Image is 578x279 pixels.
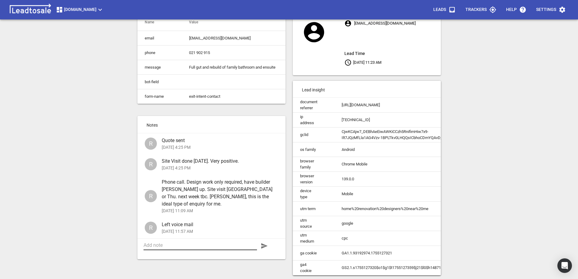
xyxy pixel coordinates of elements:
[56,6,104,13] span: [DOMAIN_NAME]
[293,216,334,231] td: utm source
[334,202,459,216] td: home%20renovation%20designers%20near%20me
[182,14,285,31] th: Value
[162,228,273,235] p: [DATE] 11:57 AM
[557,258,572,273] div: Open Intercom Messenger
[162,144,273,151] p: [DATE] 4:25 PM
[162,165,273,171] p: [DATE] 4:25 PM
[182,46,285,60] td: 021 902 915
[137,89,182,104] td: form-name
[334,216,459,231] td: google
[145,158,157,170] div: Ross Dustin
[293,260,334,275] td: ga4 cookie
[293,172,334,187] td: browser version
[7,4,53,16] img: logo
[334,98,459,113] td: [URL][DOMAIN_NAME]
[182,31,285,46] td: [EMAIL_ADDRESS][DOMAIN_NAME]
[334,113,459,128] td: [TECHNICAL_ID]
[433,7,446,13] p: Leads
[162,179,273,208] span: Phone call. Design work only required, have builder [PERSON_NAME] up. Site visit [GEOGRAPHIC_DATA...
[293,187,334,202] td: device type
[334,157,459,172] td: Chrome Mobile
[506,7,517,13] p: Help
[293,128,334,142] td: gclid
[334,260,459,275] td: GS2.1.s1755127320$o1$g1$t1755127359$j21$l0$h1487109092
[293,142,334,157] td: os family
[334,172,459,187] td: 139.0.0
[137,75,182,89] td: bot-field
[293,113,334,128] td: ip address
[162,137,273,144] span: Quote sent
[293,231,334,246] td: utm medium
[344,59,352,66] svg: Your local time
[334,128,459,142] td: CjwKCAjw7_DEBhAeEiwAWKiCCzh5RnifimHiw7x9-Ilt7JQzMfLla1AG4Vzv-1BPLTkv0LHQQsICbhoCDmYQAvD_BwE
[465,7,487,13] p: Trackers
[293,202,334,216] td: utm term
[182,89,285,104] td: exit-intent-contact
[145,190,157,202] div: Ross Dustin
[137,60,182,75] td: message
[53,4,106,16] button: [DOMAIN_NAME]
[137,116,286,133] p: Notes
[293,98,334,113] td: document referrer
[137,14,182,31] th: Name
[334,142,459,157] td: Android
[334,231,459,246] td: cpc
[137,31,182,46] td: email
[334,246,459,260] td: GA1.1.93192974.1755127321
[536,7,556,13] p: Settings
[145,222,157,234] div: Ross Dustin
[162,221,273,228] span: Left voice mail
[344,18,441,68] p: [EMAIL_ADDRESS][DOMAIN_NAME] [DATE] 11:23 AM
[162,158,273,165] span: Site Visit done [DATE]. Very positive.
[334,187,459,202] td: Mobile
[137,46,182,60] td: phone
[145,138,157,150] div: Ross Dustin
[182,60,285,75] td: Full gut and rebuild of family bathroom and ensuite
[293,157,334,172] td: browser family
[293,81,441,98] p: Lead insight
[162,208,273,214] p: [DATE] 11:09 AM
[344,50,441,57] aside: Lead Time
[293,246,334,260] td: ga cookie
